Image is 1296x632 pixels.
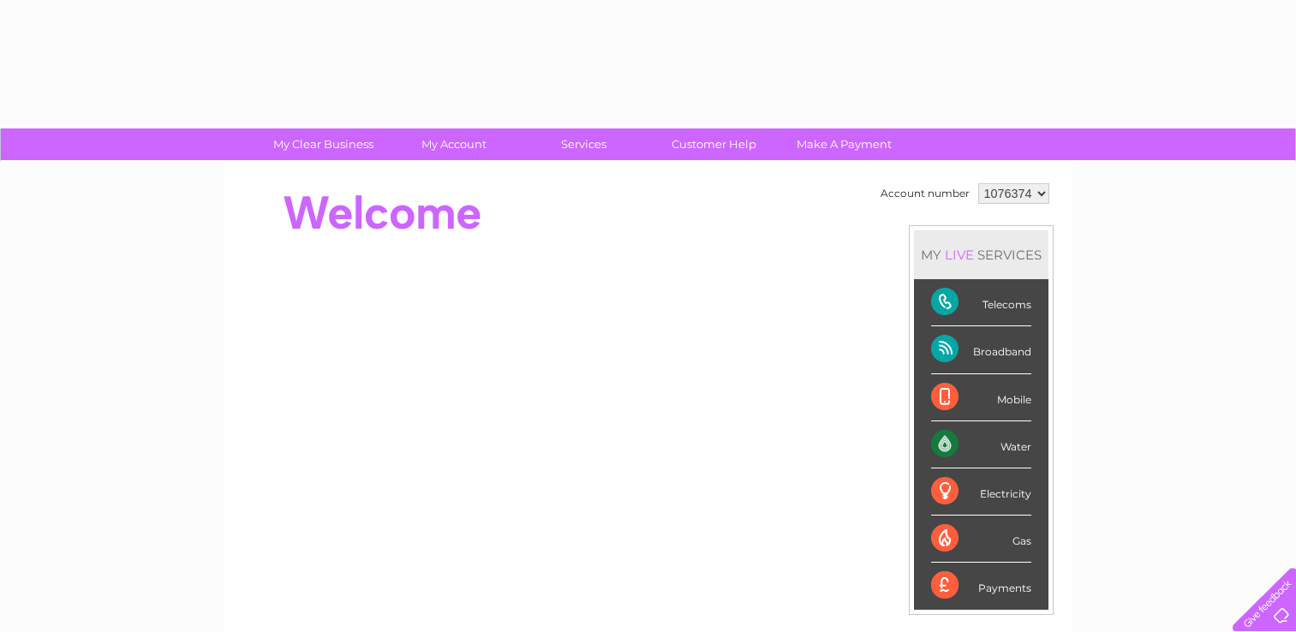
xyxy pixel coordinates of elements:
[931,374,1031,421] div: Mobile
[931,421,1031,468] div: Water
[876,179,974,208] td: Account number
[931,516,1031,563] div: Gas
[643,128,785,160] a: Customer Help
[914,230,1048,279] div: MY SERVICES
[773,128,915,160] a: Make A Payment
[931,563,1031,609] div: Payments
[931,326,1031,373] div: Broadband
[253,128,394,160] a: My Clear Business
[383,128,524,160] a: My Account
[931,468,1031,516] div: Electricity
[941,247,977,263] div: LIVE
[513,128,654,160] a: Services
[931,279,1031,326] div: Telecoms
